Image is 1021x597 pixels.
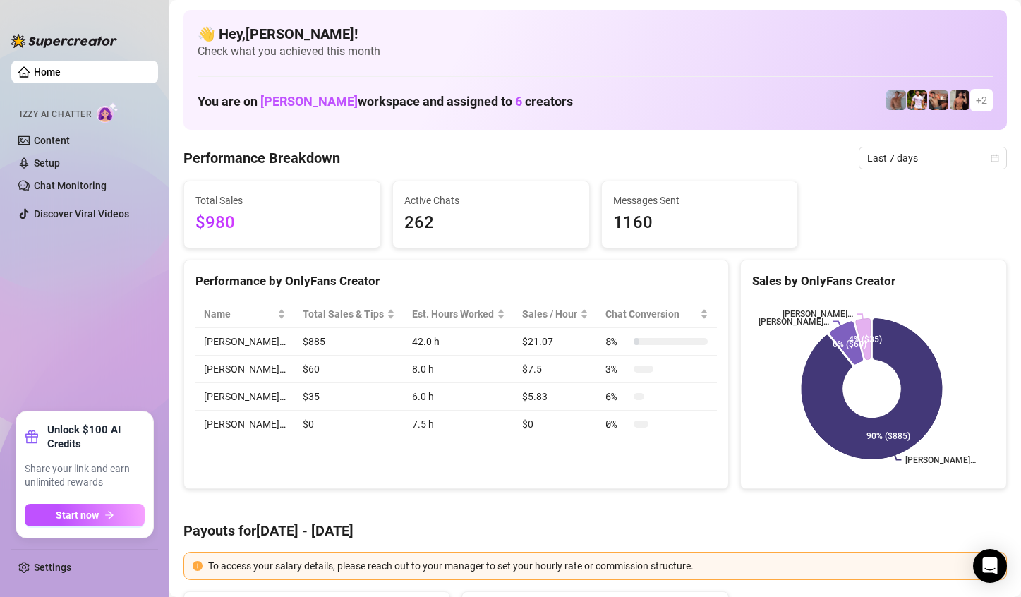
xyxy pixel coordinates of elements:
img: Zach [950,90,969,110]
span: Messages Sent [613,193,787,208]
h4: Payouts for [DATE] - [DATE] [183,521,1007,541]
td: $0 [294,411,404,438]
td: [PERSON_NAME]… [195,356,294,383]
img: Joey [886,90,906,110]
span: Chat Conversion [605,306,696,322]
th: Total Sales & Tips [294,301,404,328]
text: [PERSON_NAME]… [759,317,829,327]
th: Chat Conversion [597,301,716,328]
span: Start now [56,509,99,521]
div: Est. Hours Worked [412,306,494,322]
span: arrow-right [104,510,114,520]
td: 42.0 h [404,328,514,356]
span: 6 [515,94,522,109]
td: 8.0 h [404,356,514,383]
span: $980 [195,210,369,236]
div: Performance by OnlyFans Creator [195,272,717,291]
span: Total Sales & Tips [303,306,384,322]
td: $60 [294,356,404,383]
span: gift [25,430,39,444]
span: Active Chats [404,193,578,208]
button: Start nowarrow-right [25,504,145,526]
span: + 2 [976,92,987,108]
span: 262 [404,210,578,236]
span: calendar [991,154,999,162]
td: $0 [514,411,597,438]
td: $885 [294,328,404,356]
th: Sales / Hour [514,301,597,328]
span: Izzy AI Chatter [20,108,91,121]
td: $21.07 [514,328,597,356]
td: [PERSON_NAME]… [195,328,294,356]
h4: 👋 Hey, [PERSON_NAME] ! [198,24,993,44]
img: Hector [907,90,927,110]
td: [PERSON_NAME]… [195,383,294,411]
td: $5.83 [514,383,597,411]
img: Osvaldo [929,90,948,110]
h4: Performance Breakdown [183,148,340,168]
span: exclamation-circle [193,561,203,571]
span: Share your link and earn unlimited rewards [25,462,145,490]
span: Name [204,306,274,322]
span: 0 % [605,416,628,432]
text: [PERSON_NAME]… [905,455,976,465]
strong: Unlock $100 AI Credits [47,423,145,451]
td: 6.0 h [404,383,514,411]
td: $7.5 [514,356,597,383]
h1: You are on workspace and assigned to creators [198,94,573,109]
a: Setup [34,157,60,169]
a: Discover Viral Videos [34,208,129,219]
span: Last 7 days [867,147,998,169]
div: Open Intercom Messenger [973,549,1007,583]
span: 1160 [613,210,787,236]
div: Sales by OnlyFans Creator [752,272,995,291]
a: Chat Monitoring [34,180,107,191]
span: Total Sales [195,193,369,208]
span: 3 % [605,361,628,377]
td: 7.5 h [404,411,514,438]
td: [PERSON_NAME]… [195,411,294,438]
a: Content [34,135,70,146]
td: $35 [294,383,404,411]
a: Settings [34,562,71,573]
span: Check what you achieved this month [198,44,993,59]
text: [PERSON_NAME]… [783,310,853,320]
a: Home [34,66,61,78]
th: Name [195,301,294,328]
img: logo-BBDzfeDw.svg [11,34,117,48]
div: To access your salary details, please reach out to your manager to set your hourly rate or commis... [208,558,998,574]
span: Sales / Hour [522,306,577,322]
span: 6 % [605,389,628,404]
span: [PERSON_NAME] [260,94,358,109]
img: AI Chatter [97,102,119,123]
span: 8 % [605,334,628,349]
